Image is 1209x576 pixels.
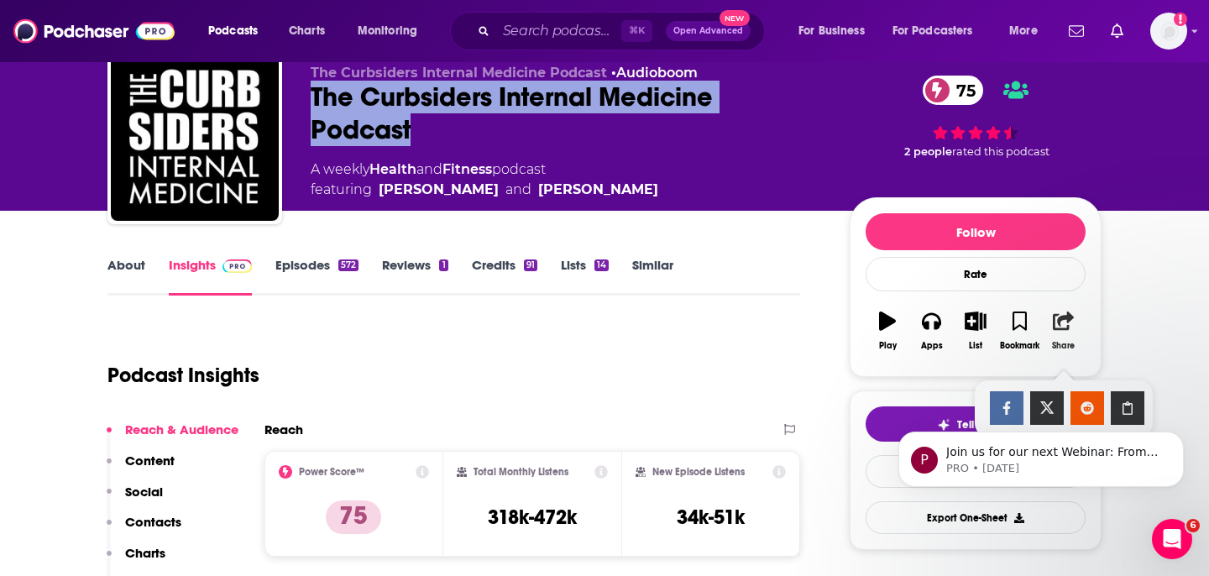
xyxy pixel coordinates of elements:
a: Similar [632,257,673,296]
button: Apps [909,301,953,361]
p: Social [125,484,163,500]
span: 2 people [904,145,952,158]
button: Bookmark [997,301,1041,361]
h2: Reach [264,422,303,437]
button: tell me why sparkleTell Me Why [866,406,1086,442]
p: Content [125,453,175,469]
div: 14 [594,259,609,271]
a: Show notifications dropdown [1104,17,1130,45]
span: ⌘ K [621,20,652,42]
span: 6 [1186,519,1200,532]
button: Charts [107,545,165,576]
h1: Podcast Insights [107,363,259,388]
button: open menu [787,18,886,45]
span: and [505,180,531,200]
div: 91 [524,259,537,271]
p: 75 [326,500,381,534]
a: Credits91 [472,257,537,296]
span: New [720,10,750,26]
span: Charts [289,19,325,43]
button: Share [1042,301,1086,361]
span: and [416,161,442,177]
span: The Curbsiders Internal Medicine Podcast [311,65,607,81]
button: List [954,301,997,361]
iframe: Intercom notifications message [873,396,1209,514]
div: Search podcasts, credits, & more... [466,12,781,50]
a: Audioboom [616,65,698,81]
iframe: Intercom live chat [1152,519,1192,559]
div: 75 2 peoplerated this podcast [850,65,1102,170]
a: Matthew Watto [379,180,499,200]
input: Search podcasts, credits, & more... [496,18,621,45]
h2: Total Monthly Listens [474,466,568,478]
span: featuring [311,180,658,200]
a: Fitness [442,161,492,177]
a: InsightsPodchaser Pro [169,257,252,296]
button: open menu [346,18,439,45]
div: List [969,341,982,351]
img: User Profile [1150,13,1187,50]
div: Apps [921,341,943,351]
a: Paul Williams [538,180,658,200]
button: open menu [882,18,997,45]
button: Follow [866,213,1086,250]
div: 1 [439,259,447,271]
span: Monitoring [358,19,417,43]
a: Contact This Podcast [866,455,1086,488]
button: Export One-Sheet [866,501,1086,534]
h3: 318k-472k [488,505,577,530]
span: For Business [798,19,865,43]
button: Content [107,453,175,484]
a: Share on X/Twitter [1030,391,1064,425]
p: Contacts [125,514,181,530]
a: Lists14 [561,257,609,296]
img: Podchaser - Follow, Share and Rate Podcasts [13,15,175,47]
div: Bookmark [1000,341,1039,351]
div: Rate [866,257,1086,291]
a: Health [369,161,416,177]
span: Join us for our next Webinar: From Pushback to Payoff: Building Buy-In for Niche Podcast Placemen... [73,49,289,479]
span: Podcasts [208,19,258,43]
a: Share on Facebook [990,391,1023,425]
a: Share on Reddit [1070,391,1104,425]
p: Reach & Audience [125,422,238,437]
span: Open Advanced [673,27,743,35]
button: open menu [997,18,1059,45]
a: Show notifications dropdown [1062,17,1091,45]
div: 572 [338,259,359,271]
img: The Curbsiders Internal Medicine Podcast [111,53,279,221]
button: Play [866,301,909,361]
span: Logged in as high10media [1150,13,1187,50]
a: 75 [923,76,984,105]
button: Social [107,484,163,515]
button: Show profile menu [1150,13,1187,50]
button: open menu [196,18,280,45]
div: Share [1052,341,1075,351]
h2: New Episode Listens [652,466,745,478]
a: Reviews1 [382,257,447,296]
div: Play [879,341,897,351]
button: Open AdvancedNew [666,21,751,41]
button: Reach & Audience [107,422,238,453]
button: Contacts [107,514,181,545]
a: Copy Link [1111,391,1144,425]
span: • [611,65,698,81]
h2: Power Score™ [299,466,364,478]
h3: 34k-51k [677,505,745,530]
a: Episodes572 [275,257,359,296]
a: About [107,257,145,296]
span: 75 [939,76,984,105]
a: Charts [278,18,335,45]
span: For Podcasters [892,19,973,43]
span: More [1009,19,1038,43]
img: Podchaser Pro [222,259,252,273]
p: Message from PRO, sent 33w ago [73,65,290,80]
span: rated this podcast [952,145,1049,158]
p: Charts [125,545,165,561]
div: A weekly podcast [311,160,658,200]
svg: Add a profile image [1174,13,1187,26]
